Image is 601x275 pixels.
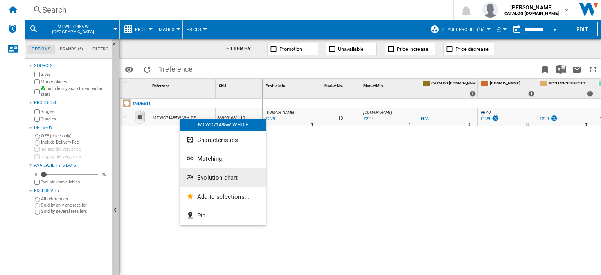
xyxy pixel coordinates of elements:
button: Characteristics [180,131,266,149]
button: Add to selections... [180,187,266,206]
span: Pin [197,212,205,219]
button: Matching [180,149,266,168]
div: MTWC71485W WHITE [180,119,266,131]
span: Evolution chart [197,174,238,181]
span: Add to selections... [197,193,249,200]
span: Characteristics [197,137,238,144]
button: Evolution chart [180,168,266,187]
button: Pin... [180,206,266,225]
span: Matching [197,155,222,162]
